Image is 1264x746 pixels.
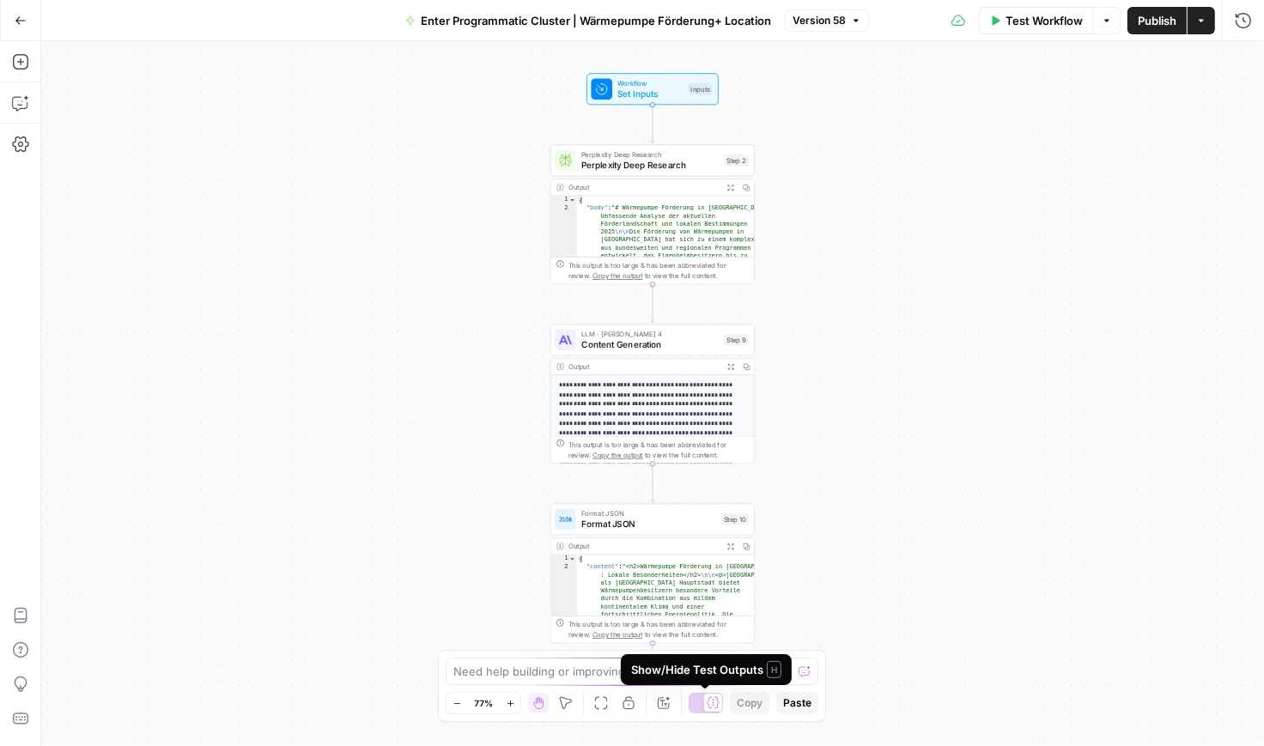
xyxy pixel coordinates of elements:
g: Edge from start to step_2 [651,105,655,143]
button: Paste [776,692,818,714]
div: WorkflowSet InputsInputs [550,73,755,105]
span: LLM · [PERSON_NAME] 4 [581,329,719,339]
span: Format JSON [581,508,716,519]
div: Step 9 [724,334,749,346]
button: Version 58 [785,9,869,32]
span: Paste [783,695,811,711]
span: Toggle code folding, rows 1 through 3 [568,196,575,203]
div: Step 10 [721,513,749,525]
span: Perplexity Deep Research [581,158,719,171]
div: Format JSONFormat JSONStep 10Output{ "content":"<h2>Wärmepumpe Förderung in [GEOGRAPHIC_DATA] : L... [550,503,755,643]
span: Toggle code folding, rows 1 through 3 [568,555,575,562]
g: Edge from step_2 to step_9 [651,284,655,323]
g: Edge from step_9 to step_10 [651,464,655,502]
button: Publish [1127,7,1187,34]
button: Copy [730,692,769,714]
div: Output [568,361,719,372]
span: Copy the output [592,631,642,639]
span: 77% [474,696,493,710]
div: 1 [551,196,577,203]
div: This output is too large & has been abbreviated for review. to view the full content. [568,619,750,640]
span: Perplexity Deep Research [581,149,719,160]
span: Format JSON [581,518,716,531]
button: Test Workflow [979,7,1093,34]
span: Copy the output [592,452,642,459]
div: Output [568,182,719,192]
div: Perplexity Deep ResearchPerplexity Deep ResearchStep 2Output{ "body":"# Wärmepumpe Förderung in [... [550,144,755,284]
div: Step 2 [724,155,749,167]
span: Version 58 [793,13,846,28]
span: Content Generation [581,338,719,351]
span: Workflow [617,78,683,88]
div: 1 [551,555,577,562]
span: Set Inputs [617,87,683,100]
span: Enter Programmatic Cluster | Wärmepumpe Förderung+ Location [421,12,771,29]
div: Output [568,541,719,551]
div: Inputs [689,83,713,95]
div: This output is too large & has been abbreviated for review. to view the full content. [568,440,750,461]
button: Enter Programmatic Cluster | Wärmepumpe Förderung+ Location [395,7,781,34]
span: Test Workflow [1006,12,1083,29]
div: This output is too large & has been abbreviated for review. to view the full content. [568,260,750,282]
span: Copy the output [592,272,642,280]
span: Copy [737,695,763,711]
span: Publish [1138,12,1176,29]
